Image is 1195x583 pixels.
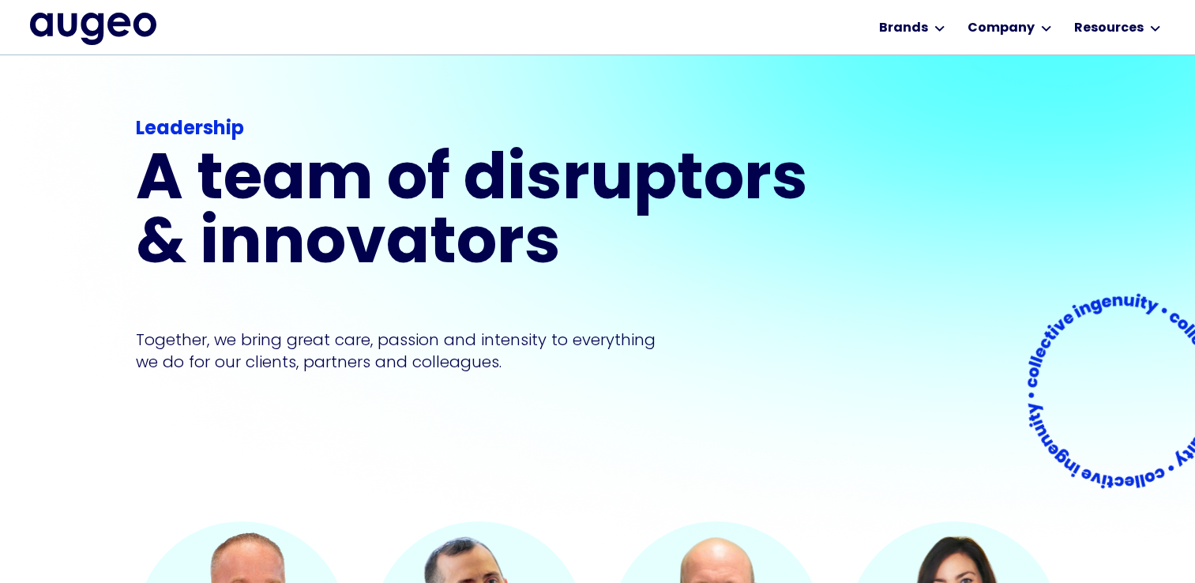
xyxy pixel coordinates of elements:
[1074,19,1144,38] div: Resources
[136,150,818,278] h1: A team of disruptors & innovators
[879,19,928,38] div: Brands
[136,329,679,373] p: Together, we bring great care, passion and intensity to everything we do for our clients, partner...
[136,115,818,144] div: Leadership
[30,13,156,44] a: home
[30,13,156,44] img: Augeo's full logo in midnight blue.
[968,19,1035,38] div: Company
